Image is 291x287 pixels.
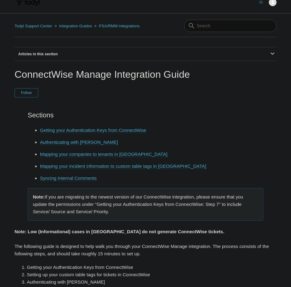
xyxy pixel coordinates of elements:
a: PSA/RMM Integrations [99,24,139,28]
input: Search [184,20,277,32]
span: Articles in this section [14,52,58,56]
h2: Sections [28,110,263,120]
div: The following guide is designed to help walk you through your ConnectWise Manage integration. The... [14,243,277,258]
li: PSA/RMM Integrations [93,24,139,28]
h1: ConnectWise Manage Integration Guide [14,67,277,82]
a: Mapping your incident information to custom table tags in [GEOGRAPHIC_DATA] [40,163,206,169]
li: Integration Guides [53,24,93,28]
strong: Note: [33,194,45,199]
a: Syncing Internal Comments [40,175,97,181]
a: Mapping your companies to tenants in [GEOGRAPHIC_DATA] [40,151,168,157]
li: Authenticating with [PERSON_NAME] [27,278,277,286]
a: Getting your Authentication Keys from ConnectWise [40,128,146,133]
div: If you are migrating to the newest version of our ConnectWise integration, please ensure that you... [28,188,263,221]
li: Setting up your custom table tags for tickets in ConnectWise [27,271,277,278]
button: Follow Article [14,88,38,97]
a: Authenticating with [PERSON_NAME] [40,140,118,145]
a: Integration Guides [59,24,92,28]
strong: Note: Low (Informational) cases in [GEOGRAPHIC_DATA] do not generate ConnectWise tickets. [14,229,224,234]
a: Todyl Support Center [14,24,52,28]
li: Todyl Support Center [14,24,53,28]
li: Getting your Authentication Keys from ConnectWise [27,264,277,271]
